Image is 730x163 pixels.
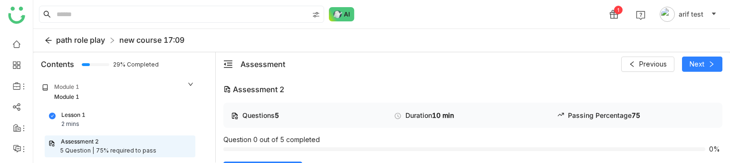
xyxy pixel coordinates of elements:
[60,146,94,155] div: 5 Question |
[329,7,355,21] img: ask-buddy-normal.svg
[223,86,231,93] img: type
[312,11,320,19] img: search-type.svg
[223,84,722,95] div: Assessment 2
[709,146,722,153] span: 0%
[61,120,79,129] div: 2 mins
[96,146,156,155] div: 75% required to pass
[614,6,623,14] div: 1
[223,135,722,154] div: Question 0 out of 5 completed
[632,111,640,119] span: 75
[119,35,184,45] span: new course 17:09
[54,93,79,102] div: Module 1
[660,7,675,22] img: avatar
[394,112,402,120] img: type
[8,7,25,24] img: logo
[636,10,645,20] img: help.svg
[275,111,279,119] span: 5
[240,58,285,70] div: Assessment
[682,57,722,72] button: Next
[568,111,632,119] span: Passing Percentage
[658,7,719,22] button: arif test
[54,83,79,92] div: Module 1
[48,140,55,147] img: assessment.svg
[35,76,201,108] div: Module 1Module 1
[61,137,99,146] div: Assessment 2
[61,111,86,120] div: Lesson 1
[113,62,125,67] span: 29% Completed
[56,35,105,45] span: path role play
[405,111,432,119] span: Duration
[41,58,74,70] div: Contents
[639,59,667,69] span: Previous
[432,111,454,119] span: 10 min
[231,112,239,120] img: type
[242,111,275,119] span: Questions
[223,59,233,69] button: menu-fold
[621,57,674,72] button: Previous
[679,9,703,19] span: arif test
[690,59,704,69] span: Next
